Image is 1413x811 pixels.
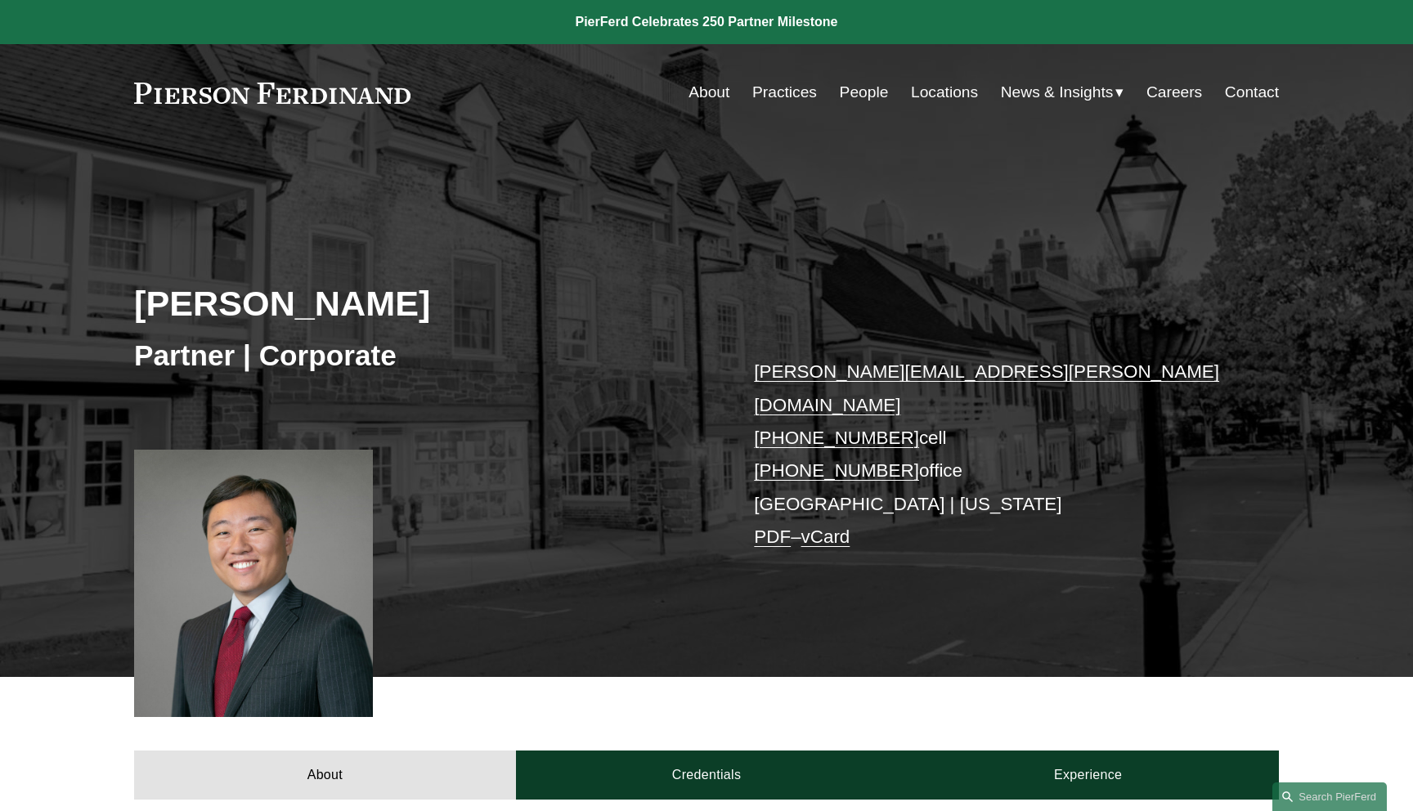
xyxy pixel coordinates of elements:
a: [PHONE_NUMBER] [754,460,919,481]
a: Practices [752,77,817,108]
a: Search this site [1272,782,1387,811]
a: People [840,77,889,108]
h2: [PERSON_NAME] [134,282,706,325]
h3: Partner | Corporate [134,338,706,374]
a: Experience [897,751,1279,800]
p: cell office [GEOGRAPHIC_DATA] | [US_STATE] – [754,356,1231,553]
a: About [689,77,729,108]
a: Careers [1146,77,1202,108]
a: PDF [754,526,791,547]
a: folder dropdown [1001,77,1124,108]
a: Contact [1225,77,1279,108]
a: [PHONE_NUMBER] [754,428,919,448]
span: News & Insights [1001,78,1114,107]
a: [PERSON_NAME][EMAIL_ADDRESS][PERSON_NAME][DOMAIN_NAME] [754,361,1219,414]
a: vCard [801,526,850,547]
a: Locations [911,77,978,108]
a: About [134,751,516,800]
a: Credentials [516,751,898,800]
